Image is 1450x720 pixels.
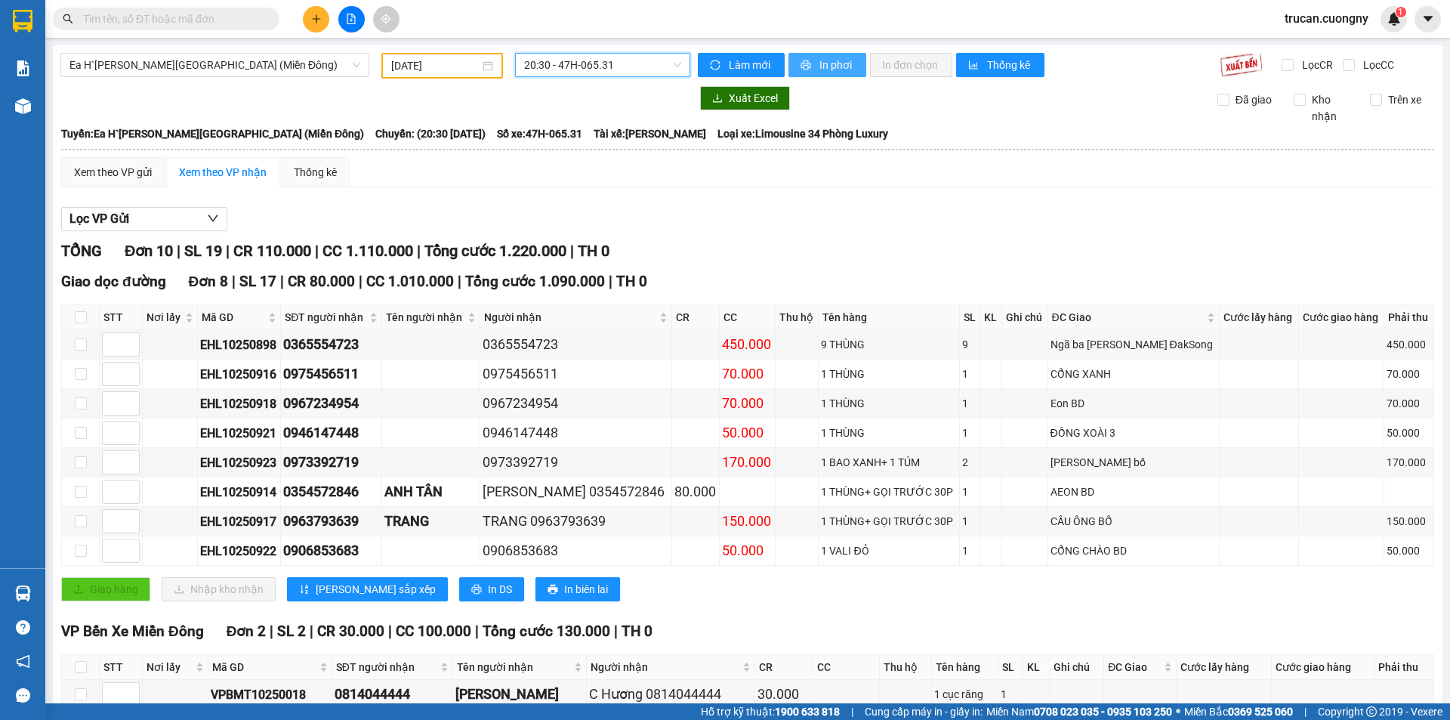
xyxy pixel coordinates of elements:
td: EHL10250914 [198,477,282,507]
div: 0967234954 [483,393,669,414]
div: Ngã ba [PERSON_NAME] ĐakSong [1050,336,1217,353]
div: 50.000 [1387,542,1431,559]
td: EHL10250898 [198,330,282,360]
th: STT [100,655,143,680]
div: 1 VALI ĐỎ [821,542,956,559]
span: Người nhận [591,659,740,675]
th: Cước giao hàng [1299,305,1385,330]
div: ANH TÂN [384,481,477,502]
span: Đã giao [1229,91,1278,108]
div: 170.000 [1387,454,1431,471]
td: C Hương [453,680,587,709]
div: AEON BD [1050,484,1217,500]
div: 0354572846 [283,481,378,502]
div: 0967234954 [283,393,378,414]
td: 0814044444 [332,680,453,709]
span: SL 19 [184,242,222,260]
div: EHL10250914 [200,483,279,502]
div: 0946147448 [483,422,669,443]
button: In đơn chọn [870,53,952,77]
div: 170.000 [722,452,773,473]
span: Số xe: 47H-065.31 [497,125,582,142]
button: downloadXuất Excel [700,86,790,110]
div: 1 [962,395,978,412]
th: Ghi chú [1050,655,1105,680]
span: Tổng cước 1.220.000 [424,242,566,260]
span: | [270,623,273,640]
span: message [16,688,30,703]
div: EHL10250918 [200,394,279,413]
span: Người nhận [484,309,656,326]
td: 0354572846 [281,477,381,507]
th: Cước lấy hàng [1220,305,1298,330]
div: 0975456511 [283,363,378,385]
div: 0906853683 [283,540,378,561]
span: | [1304,703,1307,720]
span: plus [311,14,322,24]
div: EHL10250917 [200,512,279,531]
span: CR 30.000 [317,623,384,640]
span: | [226,242,230,260]
td: ANH TÂN [382,477,480,507]
strong: 1900 633 818 [775,706,840,718]
div: C Hương 0814044444 [589,684,753,705]
span: SL 2 [277,623,306,640]
div: [PERSON_NAME] bố [1050,454,1217,471]
div: 1 BAO XANH+ 1 TÚM [821,454,956,471]
div: 30.000 [757,684,810,705]
div: 70.000 [1387,395,1431,412]
th: STT [100,305,143,330]
span: SL 17 [239,273,276,290]
span: Lọc VP Gửi [69,209,129,228]
div: 0906853683 [483,540,669,561]
button: plus [303,6,329,32]
button: downloadNhập kho nhận [162,577,276,601]
span: | [315,242,319,260]
span: question-circle [16,620,30,635]
span: Miền Bắc [1184,703,1293,720]
th: Tên hàng [819,305,959,330]
div: 450.000 [722,334,773,355]
span: CR 110.000 [233,242,311,260]
button: syncLàm mới [698,53,785,77]
span: | [851,703,853,720]
span: caret-down [1421,12,1435,26]
sup: 1 [1396,7,1406,17]
div: 1 cục răng [934,686,995,703]
button: Lọc VP Gửi [61,207,227,231]
div: 50.000 [722,540,773,561]
span: In phơi [819,57,854,73]
th: Thu hộ [880,655,932,680]
div: 0973392719 [283,452,378,473]
b: Tuyến: Ea H`[PERSON_NAME][GEOGRAPHIC_DATA] (Miền Đông) [61,128,364,140]
th: Tên hàng [932,655,998,680]
div: EHL10250922 [200,542,279,561]
div: TRANG [384,511,477,532]
span: SĐT người nhận [285,309,366,326]
span: Kho nhận [1306,91,1359,125]
div: 1 [1001,686,1020,703]
span: Cung cấp máy in - giấy in: [865,703,983,720]
span: | [614,623,618,640]
span: | [310,623,313,640]
img: icon-new-feature [1387,12,1401,26]
div: 1 THÙNG+ GỌI TRƯỚC 30P [821,513,956,530]
span: sync [710,60,723,72]
span: Thống kê [987,57,1032,73]
span: In DS [488,581,512,598]
span: printer [471,584,482,596]
img: logo-vxr [13,10,32,32]
span: Mã GD [212,659,316,675]
span: CR 80.000 [288,273,355,290]
th: Cước giao hàng [1272,655,1374,680]
span: | [417,242,421,260]
th: Phải thu [1374,655,1434,680]
td: EHL10250923 [198,448,282,477]
span: printer [548,584,558,596]
span: Xuất Excel [729,90,778,107]
span: | [475,623,479,640]
th: CR [672,305,720,330]
span: Làm mới [729,57,773,73]
div: 1 THÙNG+ GỌI TRƯỚC 30P [821,484,956,500]
th: CR [755,655,813,680]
